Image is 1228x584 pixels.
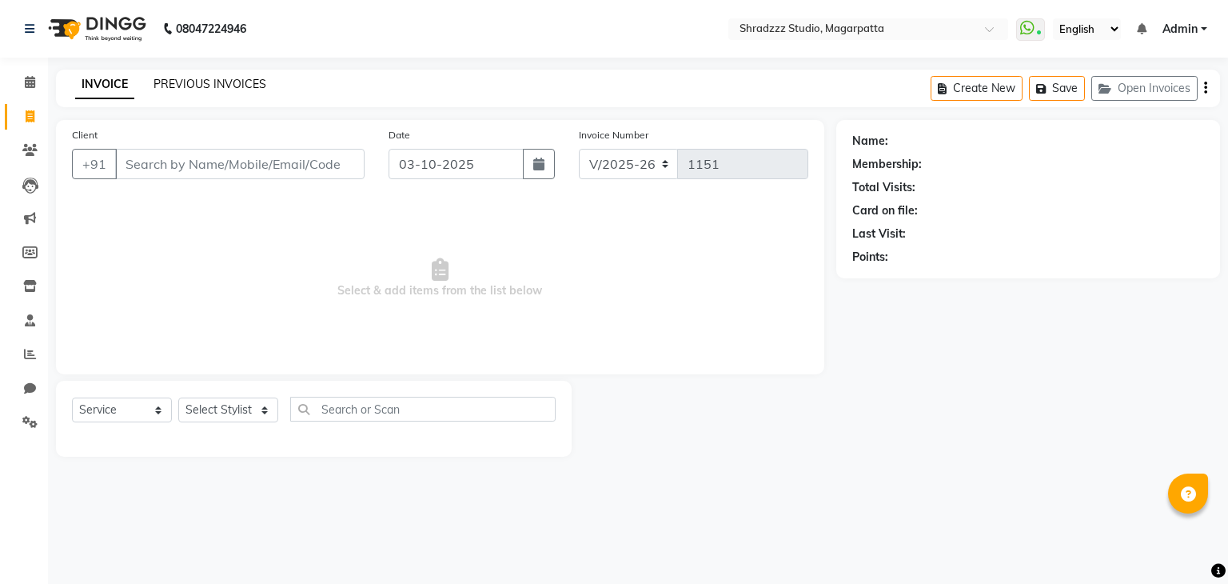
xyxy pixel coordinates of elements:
input: Search by Name/Mobile/Email/Code [115,149,365,179]
label: Client [72,128,98,142]
div: Card on file: [852,202,918,219]
button: Open Invoices [1091,76,1198,101]
div: Last Visit: [852,226,906,242]
span: Select & add items from the list below [72,198,808,358]
div: Membership: [852,156,922,173]
a: INVOICE [75,70,134,99]
button: Save [1029,76,1085,101]
label: Invoice Number [579,128,648,142]
a: PREVIOUS INVOICES [153,77,266,91]
div: Points: [852,249,888,266]
input: Search or Scan [290,397,556,422]
button: Create New [931,76,1023,101]
div: Name: [852,133,888,150]
b: 08047224946 [176,6,246,51]
label: Date [389,128,410,142]
button: +91 [72,149,117,179]
img: logo [41,6,150,51]
div: Total Visits: [852,179,915,196]
span: Admin [1162,21,1198,38]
